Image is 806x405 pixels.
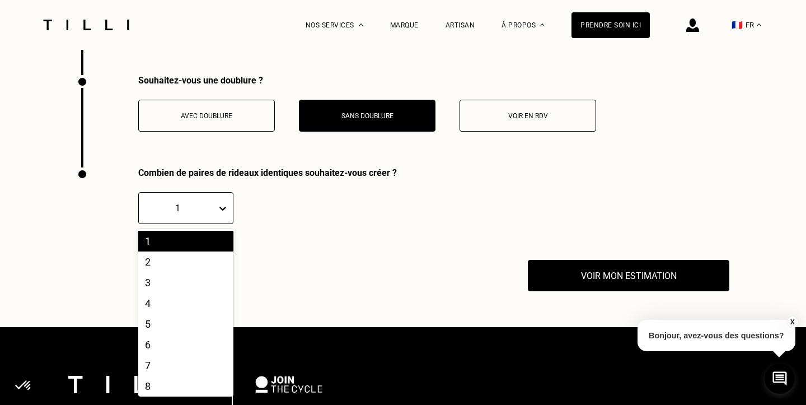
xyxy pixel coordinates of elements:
[571,12,650,38] a: Prendre soin ici
[341,112,393,120] span: Sans doublure
[255,376,322,393] img: logo Join The Cycle
[138,376,233,397] div: 8
[138,334,233,355] div: 6
[686,18,699,32] img: icône connexion
[638,320,795,351] p: Bonjour, avez-vous des questions?
[181,112,232,120] span: Avec doublure
[138,314,233,334] div: 5
[732,20,743,30] span: 🇫🇷
[528,260,729,291] button: Voir mon estimation
[138,100,275,132] button: Avec doublure
[508,112,548,120] span: Voir en RDV
[138,272,233,293] div: 3
[39,20,133,30] img: Logo du service de couturière Tilli
[359,24,363,26] img: Menu déroulant
[138,231,233,252] div: 1
[786,316,798,328] button: X
[757,24,761,26] img: menu déroulant
[299,100,435,132] button: Sans doublure
[138,355,233,376] div: 7
[460,100,596,132] button: Voir en RDV
[540,24,545,26] img: Menu déroulant à propos
[68,376,209,393] img: logo Tilli
[138,252,233,272] div: 2
[138,167,397,178] div: Combien de paires de rideaux identiques souhaitez-vous créer ?
[390,21,419,29] a: Marque
[446,21,475,29] a: Artisan
[138,75,596,86] div: Souhaitez-vous une doublure ?
[138,293,233,314] div: 4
